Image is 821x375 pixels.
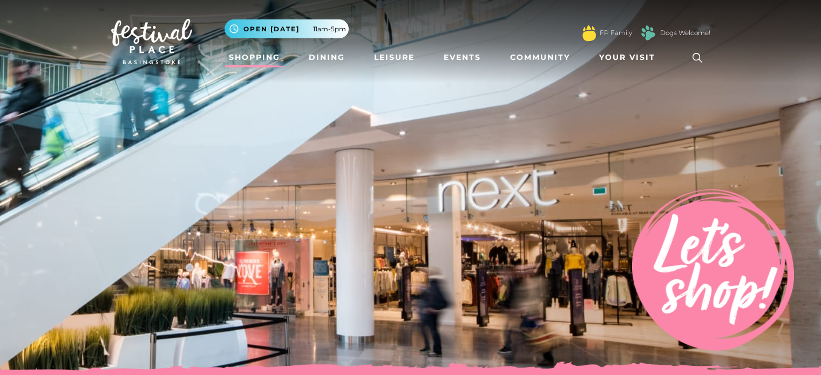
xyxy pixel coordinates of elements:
[506,47,574,67] a: Community
[313,24,346,34] span: 11am-5pm
[225,47,284,67] a: Shopping
[600,28,632,38] a: FP Family
[660,28,710,38] a: Dogs Welcome!
[243,24,300,34] span: Open [DATE]
[370,47,419,67] a: Leisure
[599,52,655,63] span: Your Visit
[439,47,485,67] a: Events
[111,19,192,64] img: Festival Place Logo
[225,19,349,38] button: Open [DATE] 11am-5pm
[595,47,665,67] a: Your Visit
[304,47,349,67] a: Dining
